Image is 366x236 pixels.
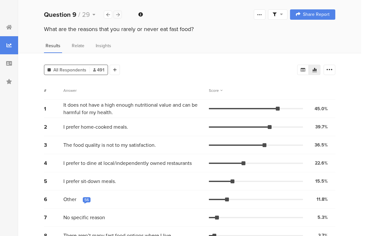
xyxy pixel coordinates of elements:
b: Question 9 [44,10,76,19]
span: Relate [72,42,84,49]
div: 1 [44,105,63,113]
div: 5 [44,177,63,185]
div: Answer [63,88,77,93]
span: 29 [82,10,90,19]
div: What are the reasons that you rarely or never eat fast food? [44,25,335,33]
div: 56 [84,197,89,202]
span: No specific reason [63,214,105,221]
span: Insights [96,42,111,49]
div: Score [209,88,222,93]
div: # [44,88,63,93]
div: 36.5% [315,142,328,148]
div: 11.8% [317,196,328,203]
span: It does not have a high enough nutritional value and can be harmful for my health. [63,101,206,116]
span: / [78,10,80,19]
div: 45.0% [315,105,328,112]
span: The food quality is not to my satisfaction. [63,141,156,149]
span: All Respondents [53,67,86,73]
div: 2 [44,123,63,131]
span: I prefer home-cooked meals. [63,123,128,131]
div: 15.5% [315,178,328,185]
div: 3 [44,141,63,149]
span: Results [46,42,60,49]
span: Share Report [303,12,329,17]
div: 4 [44,159,63,167]
span: 491 [93,67,104,73]
div: 6 [44,196,63,203]
div: 7 [44,214,63,221]
div: 39.7% [315,123,328,130]
div: 5.3% [318,214,328,221]
span: I prefer sit-down meals. [63,177,116,185]
div: 22.6% [315,160,328,166]
span: Other [63,196,76,203]
span: I prefer to dine at local/independently owned restaurants [63,159,192,167]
